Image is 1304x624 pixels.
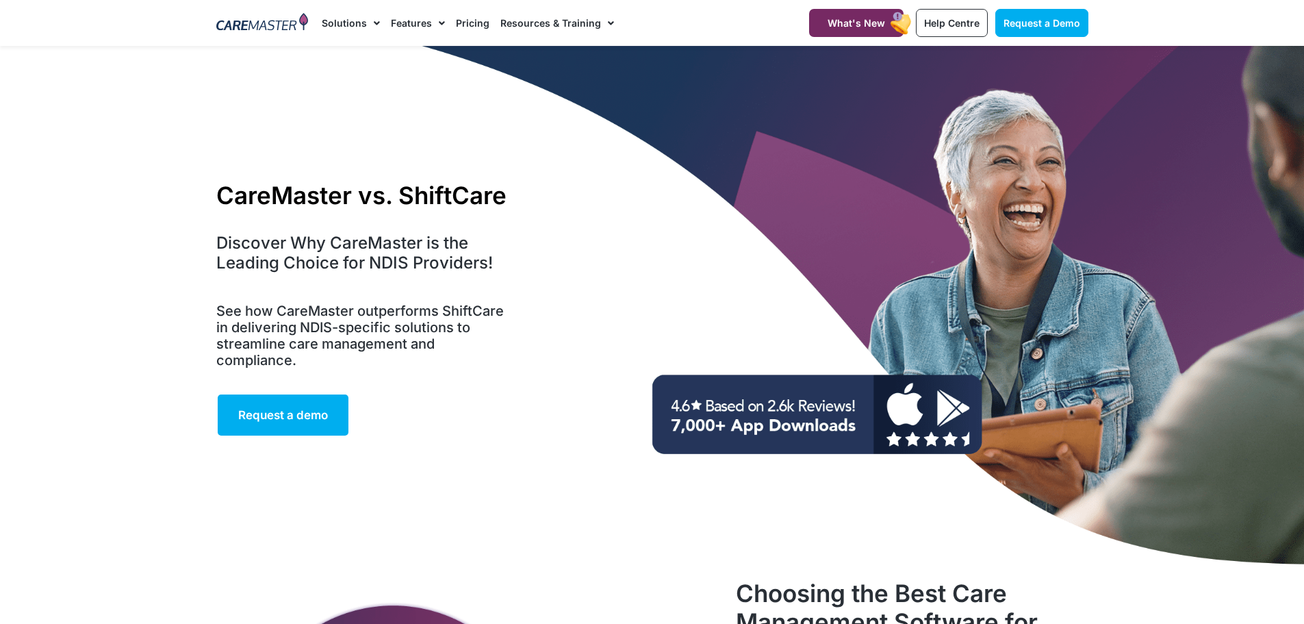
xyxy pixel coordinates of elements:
[216,393,350,437] a: Request a demo
[216,181,513,210] h1: CareMaster vs. ShiftCare
[809,9,904,37] a: What's New
[1003,17,1080,29] span: Request a Demo
[216,303,513,369] h5: See how CareMaster outperforms ShiftCare in delivering NDIS-specific solutions to streamline care...
[916,9,988,37] a: Help Centre
[924,17,980,29] span: Help Centre
[828,17,885,29] span: What's New
[995,9,1088,37] a: Request a Demo
[216,234,513,273] h4: Discover Why CareMaster is the Leading Choice for NDIS Providers!
[238,408,328,422] span: Request a demo
[216,13,309,34] img: CareMaster Logo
